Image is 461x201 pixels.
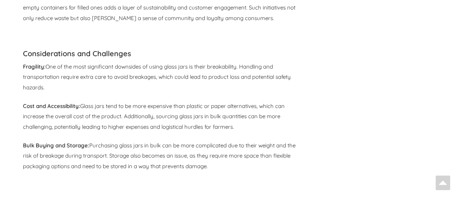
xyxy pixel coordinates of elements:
[23,63,291,91] span: One of the most significant downsides of using glass jars is their breakability. Handling and tra...
[23,142,89,149] strong: Bulk Buying and Storage:
[23,63,46,70] strong: Fragility:
[23,103,80,109] strong: Cost and Accessibility:
[23,142,296,170] span: Purchasing glass jars in bulk can be more complicated due to their weight and the risk of breakag...
[23,103,285,131] span: Glass jars tend to be more expensive than plastic or paper alternatives, which can increase the o...
[23,49,131,58] strong: Considerations and Challenges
